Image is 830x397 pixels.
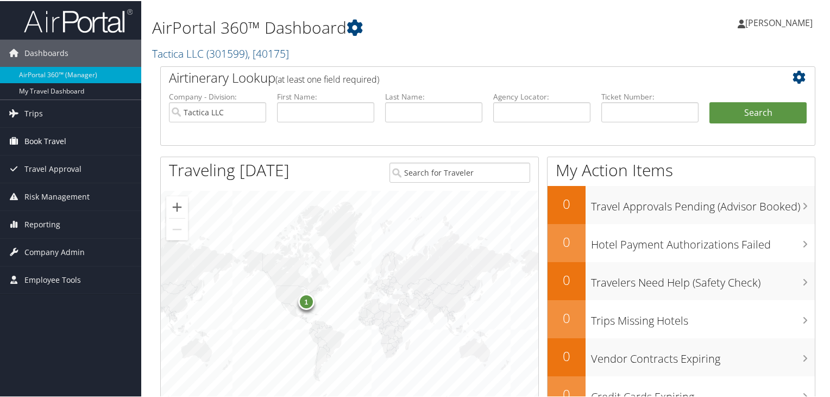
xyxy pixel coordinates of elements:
[24,265,81,293] span: Employee Tools
[24,99,43,126] span: Trips
[548,194,586,212] h2: 0
[548,261,815,299] a: 0Travelers Need Help (Safety Check)
[24,154,81,182] span: Travel Approval
[493,90,590,101] label: Agency Locator:
[591,231,815,251] h3: Hotel Payment Authorizations Failed
[24,39,68,66] span: Dashboards
[298,293,315,309] div: 1
[169,90,266,101] label: Company - Division:
[548,337,815,375] a: 0Vendor Contracts Expiring
[385,90,482,101] label: Last Name:
[169,67,752,86] h2: Airtinerary Lookup
[166,218,188,239] button: Zoom out
[601,90,699,101] label: Ticket Number:
[548,223,815,261] a: 0Hotel Payment Authorizations Failed
[738,5,823,38] a: [PERSON_NAME]
[166,195,188,217] button: Zoom in
[709,101,807,123] button: Search
[275,72,379,84] span: (at least one field required)
[24,238,85,265] span: Company Admin
[24,210,60,237] span: Reporting
[24,127,66,154] span: Book Travel
[152,45,289,60] a: Tactica LLC
[277,90,374,101] label: First Name:
[206,45,248,60] span: ( 301599 )
[248,45,289,60] span: , [ 40175 ]
[548,299,815,337] a: 0Trips Missing Hotels
[24,182,90,209] span: Risk Management
[548,158,815,181] h1: My Action Items
[548,270,586,288] h2: 0
[548,232,586,250] h2: 0
[24,7,133,33] img: airportal-logo.png
[745,16,813,28] span: [PERSON_NAME]
[548,308,586,326] h2: 0
[591,269,815,289] h3: Travelers Need Help (Safety Check)
[389,162,531,182] input: Search for Traveler
[548,346,586,364] h2: 0
[591,307,815,327] h3: Trips Missing Hotels
[548,185,815,223] a: 0Travel Approvals Pending (Advisor Booked)
[591,193,815,213] h3: Travel Approvals Pending (Advisor Booked)
[591,345,815,365] h3: Vendor Contracts Expiring
[169,158,290,181] h1: Traveling [DATE]
[152,15,600,38] h1: AirPortal 360™ Dashboard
